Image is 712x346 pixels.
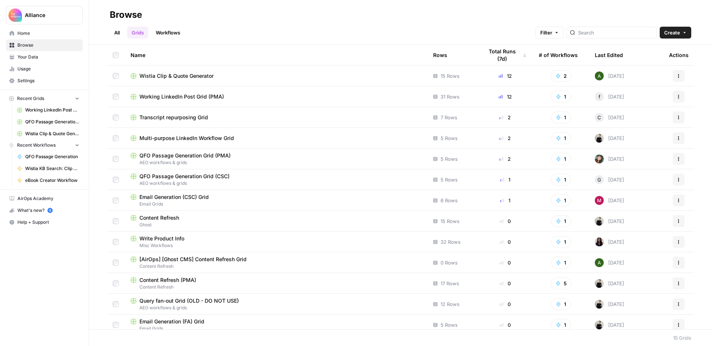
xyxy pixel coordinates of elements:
[131,45,421,65] div: Name
[483,259,527,266] div: 0
[17,66,79,72] span: Usage
[25,130,79,137] span: Wistia Clip & Quote Generator
[139,114,208,121] span: Transcript repurposing Grid
[483,45,527,65] div: Total Runs (7d)
[131,72,421,80] a: Wistia Clip & Quote Generator
[131,297,421,311] a: Query fan-out Grid (OLD - DO NOT USE)AEO workflows & grids
[441,134,458,142] span: 5 Rows
[595,154,604,163] img: auytl9ei5tcnqodk4shm8exxpdku
[25,11,70,19] span: Alliance
[595,279,624,288] div: [DATE]
[441,197,458,204] span: 6 Rows
[441,280,459,287] span: 17 Rows
[25,177,79,184] span: eBook Creator Workflow
[597,114,601,121] span: C
[6,39,83,51] a: Browse
[110,27,124,39] a: All
[535,27,564,39] button: Filter
[539,45,578,65] div: # of Workflows
[433,45,447,65] div: Rows
[131,201,421,207] span: Email Grids
[139,235,184,242] span: Write Product Info
[131,152,421,166] a: QFO Passage Generation Grid (PMA)AEO workflows & grids
[139,276,196,284] span: Content Refresh (PMA)
[595,113,624,122] div: [DATE]
[49,209,51,212] text: 5
[441,155,458,163] span: 5 Rows
[139,134,234,142] span: Multi-purpose LinkedIn Workflow Grid
[441,72,459,80] span: 15 Rows
[139,173,230,180] span: QFO Passage Generation Grid (CSC)
[551,257,571,269] button: 1
[139,152,231,159] span: QFO Passage Generation Grid (PMA)
[595,196,604,205] img: zisfsfjavtjatavadd4sac4votan
[595,71,604,80] img: d65nc20463hou62czyfowuui0u3g
[441,93,459,100] span: 31 Rows
[551,215,571,227] button: 1
[17,42,79,49] span: Browse
[131,305,421,311] span: AEO workflows & grids
[6,93,83,104] button: Recent Grids
[483,217,527,225] div: 0
[131,193,421,207] a: Email Generation (CSC) GridEmail Grids
[595,134,624,143] div: [DATE]
[483,280,527,287] div: 0
[47,208,53,213] a: 5
[551,277,571,289] button: 5
[14,104,83,116] a: Working LinkedIn Post Grid (PMA)
[551,236,571,248] button: 1
[551,194,571,206] button: 1
[139,214,179,222] span: Content Refresh
[131,263,421,270] span: Content Refresh
[131,159,421,166] span: AEO workflows & grids
[14,128,83,140] a: Wistia Clip & Quote Generator
[551,112,571,123] button: 1
[17,142,56,149] span: Recent Workflows
[551,298,571,310] button: 1
[17,195,79,202] span: AirOps Academy
[578,29,653,36] input: Search
[6,27,83,39] a: Home
[595,300,624,309] div: [DATE]
[25,107,79,113] span: Working LinkedIn Post Grid (PMA)
[595,300,604,309] img: rzyuksnmva7rad5cmpd7k6b2ndco
[131,222,421,228] span: Ghost
[139,193,209,201] span: Email Generation (CSC) Grid
[595,134,604,143] img: rzyuksnmva7rad5cmpd7k6b2ndco
[595,237,624,246] div: [DATE]
[483,114,527,121] div: 2
[6,205,82,216] div: What's new?
[599,93,600,100] span: f
[597,176,601,183] span: G
[595,320,604,329] img: rzyuksnmva7rad5cmpd7k6b2ndco
[131,235,421,249] a: Write Product InfoMisc Workflows
[17,95,44,102] span: Recent Grids
[551,132,571,144] button: 1
[17,30,79,37] span: Home
[551,174,571,186] button: 1
[483,197,527,204] div: 1
[595,196,624,205] div: [DATE]
[595,92,624,101] div: [DATE]
[441,300,459,308] span: 12 Rows
[17,219,79,226] span: Help + Support
[441,114,457,121] span: 7 Rows
[139,72,214,80] span: Wistia Clip & Quote Generator
[6,6,83,24] button: Workspace: Alliance
[110,9,142,21] div: Browse
[441,321,458,329] span: 5 Rows
[131,318,421,332] a: Email Generation (FA) GridEmail Grids
[483,300,527,308] div: 0
[483,134,527,142] div: 2
[139,318,204,325] span: Email Generation (FA) Grid
[14,151,83,163] a: QFO Passage Generation
[551,319,571,331] button: 1
[131,276,421,290] a: Content Refresh (PMA)Content Refresh
[595,258,624,267] div: [DATE]
[131,284,421,290] span: Content Refresh
[595,154,624,163] div: [DATE]
[664,29,680,36] span: Create
[14,174,83,186] a: eBook Creator Workflow
[6,216,83,228] button: Help + Support
[660,27,691,39] button: Create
